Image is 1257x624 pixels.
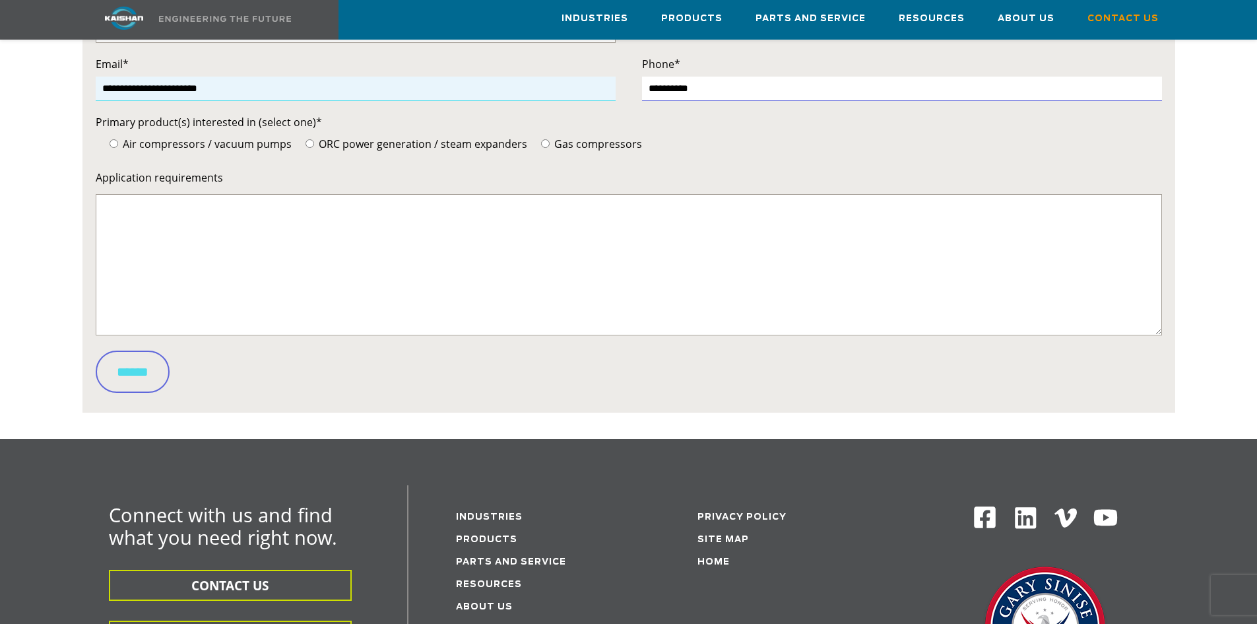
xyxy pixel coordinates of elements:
[899,11,965,26] span: Resources
[756,1,866,36] a: Parts and Service
[456,603,513,611] a: About Us
[661,1,723,36] a: Products
[642,55,1162,73] label: Phone*
[998,11,1054,26] span: About Us
[75,7,174,30] img: kaishan logo
[1054,508,1077,528] img: Vimeo
[96,168,1162,187] label: Application requirements
[456,536,517,544] a: Products
[661,11,723,26] span: Products
[120,137,292,151] span: Air compressors / vacuum pumps
[456,513,523,522] a: Industries
[562,1,628,36] a: Industries
[109,570,352,601] button: CONTACT US
[456,580,522,589] a: Resources
[110,139,118,148] input: Air compressors / vacuum pumps
[1093,505,1118,531] img: Youtube
[541,139,550,148] input: Gas compressors
[1087,11,1159,26] span: Contact Us
[756,11,866,26] span: Parts and Service
[1087,1,1159,36] a: Contact Us
[998,1,1054,36] a: About Us
[316,137,527,151] span: ORC power generation / steam expanders
[562,11,628,26] span: Industries
[697,513,787,522] a: Privacy Policy
[899,1,965,36] a: Resources
[552,137,642,151] span: Gas compressors
[109,502,337,550] span: Connect with us and find what you need right now.
[159,16,291,22] img: Engineering the future
[973,505,997,530] img: Facebook
[697,536,749,544] a: Site Map
[306,139,314,148] input: ORC power generation / steam expanders
[1013,505,1039,531] img: Linkedin
[96,55,616,73] label: Email*
[456,558,566,567] a: Parts and service
[697,558,730,567] a: Home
